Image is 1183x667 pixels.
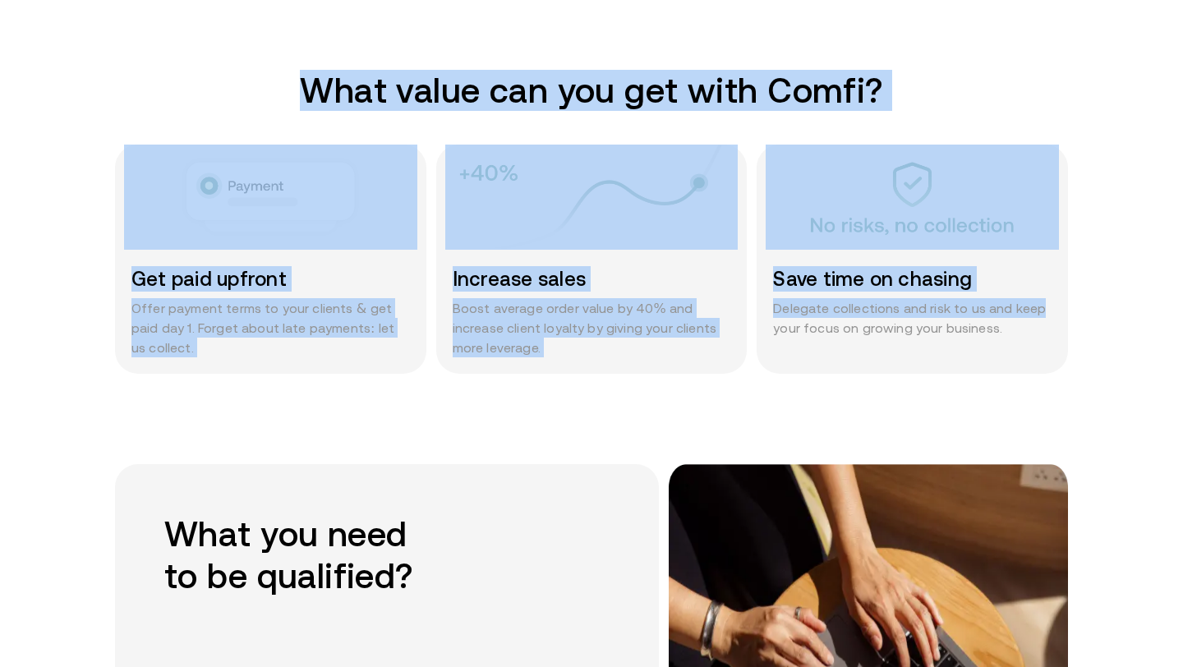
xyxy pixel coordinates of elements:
h2: What you need to be qualified? [164,513,610,597]
h2: What value can you get with Comfi? [115,70,1068,111]
img: Card 1 [124,145,417,250]
img: Card 3 [766,145,1058,250]
p: Offer payment terms to your clients & get paid day 1. Forget about late payments: let us collect. [131,298,410,357]
h3: Save time on chasing [773,266,1052,292]
p: Boost average order value by 40% and increase client loyalty by giving your clients more leverage. [453,298,731,357]
p: Delegate collections and risk to us and keep your focus on growing your business. [773,298,1052,338]
img: Card 2 [445,145,738,250]
h3: Get paid upfront [131,266,410,292]
h3: Increase sales [453,266,731,292]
